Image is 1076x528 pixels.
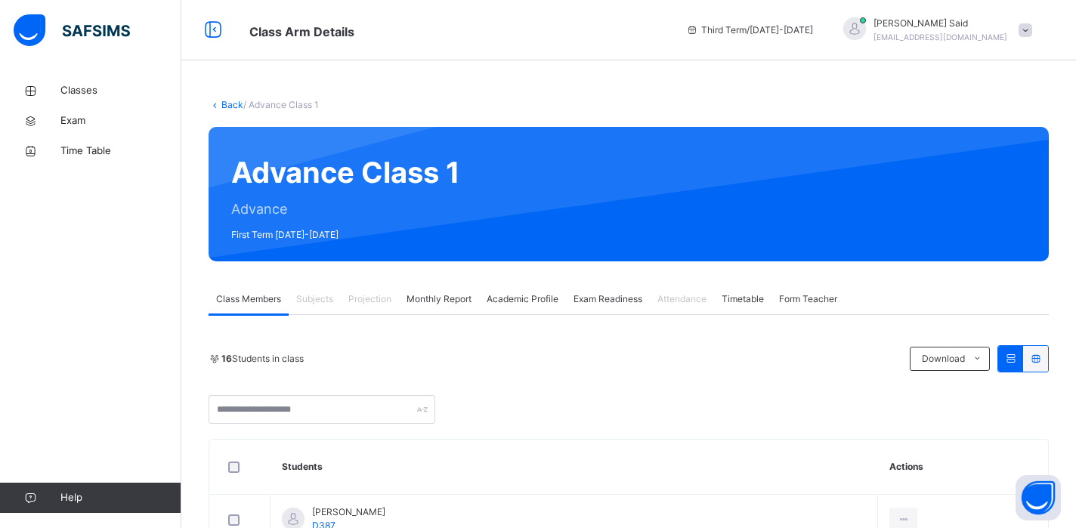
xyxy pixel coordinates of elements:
span: Projection [348,292,391,306]
span: [PERSON_NAME] Said [873,17,1007,30]
th: Students [271,440,878,495]
span: Timetable [722,292,764,306]
span: Students in class [221,352,304,366]
div: Hafiz MahadSaid [828,17,1040,44]
span: Exam Readiness [574,292,642,306]
span: [PERSON_NAME] [312,505,385,519]
span: / Advance Class 1 [243,99,319,110]
b: 16 [221,353,232,364]
span: session/term information [686,23,813,37]
span: Attendance [657,292,707,306]
span: Class Members [216,292,281,306]
span: Exam [60,113,181,128]
span: Time Table [60,144,181,159]
th: Actions [878,440,1048,495]
span: Academic Profile [487,292,558,306]
img: safsims [14,14,130,46]
span: Help [60,490,181,505]
span: [EMAIL_ADDRESS][DOMAIN_NAME] [873,32,1007,42]
span: Monthly Report [407,292,472,306]
span: Form Teacher [779,292,837,306]
span: Download [922,352,965,366]
span: Class Arm Details [249,24,354,39]
span: Subjects [296,292,333,306]
a: Back [221,99,243,110]
button: Open asap [1016,475,1061,520]
span: Classes [60,83,181,98]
